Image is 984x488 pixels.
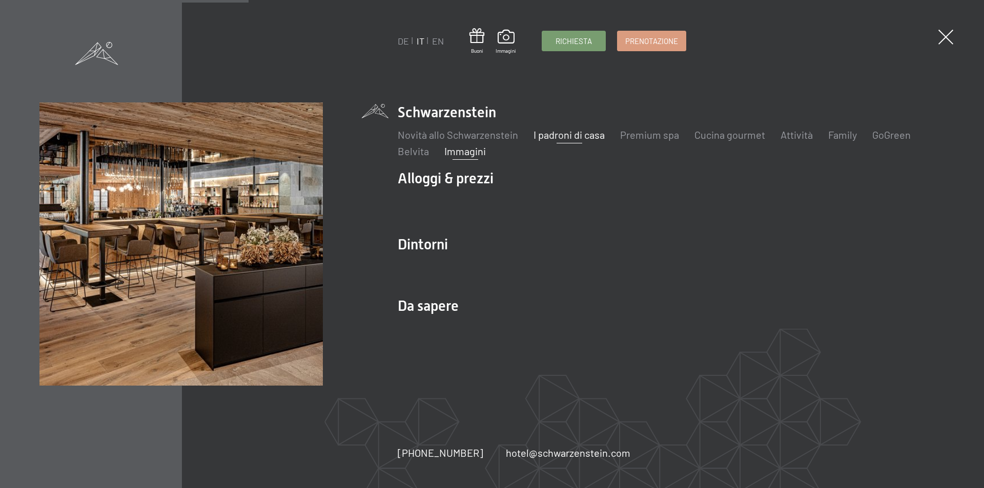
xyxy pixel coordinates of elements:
[496,30,516,54] a: Immagini
[469,28,484,54] a: Buoni
[625,36,678,47] span: Prenotazione
[534,129,605,141] a: I padroni di casa
[872,129,911,141] a: GoGreen
[398,445,483,460] a: [PHONE_NUMBER]
[542,31,605,51] a: Richiesta
[618,31,686,51] a: Prenotazione
[398,35,409,47] a: DE
[556,36,592,47] span: Richiesta
[506,445,630,460] a: hotel@schwarzenstein.com
[469,47,484,54] span: Buoni
[496,47,516,54] span: Immagini
[444,145,486,157] a: Immagini
[398,447,483,459] span: [PHONE_NUMBER]
[620,129,679,141] a: Premium spa
[694,129,765,141] a: Cucina gourmet
[398,145,429,157] a: Belvita
[828,129,857,141] a: Family
[417,35,424,47] a: IT
[398,129,518,141] a: Novità allo Schwarzenstein
[432,35,444,47] a: EN
[781,129,813,141] a: Attività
